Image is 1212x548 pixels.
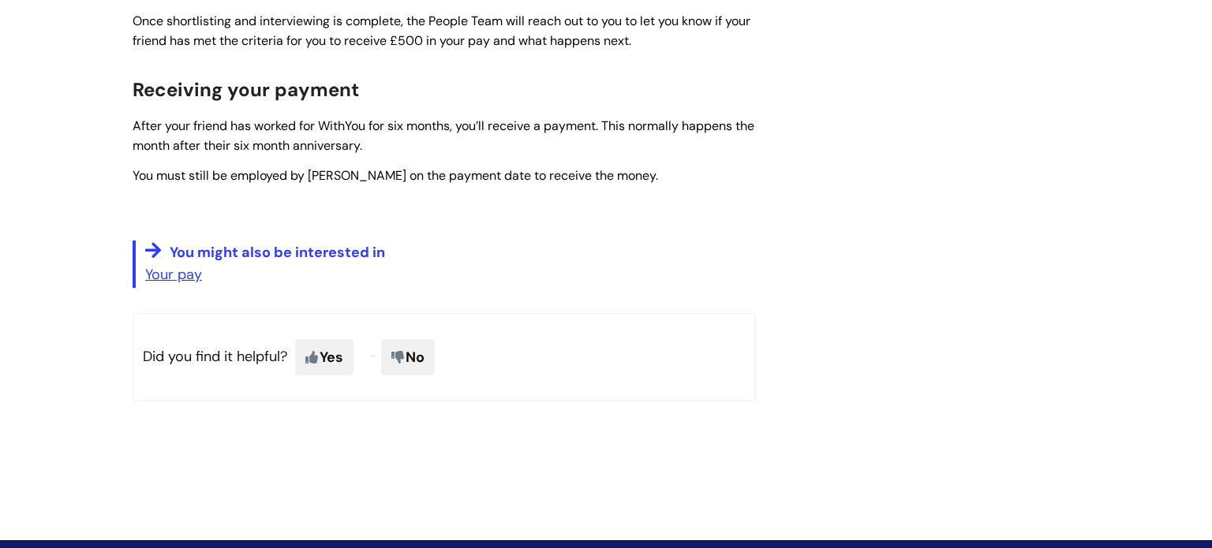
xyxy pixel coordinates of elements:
[381,339,435,375] span: No
[133,77,359,102] span: Receiving your payment
[133,117,754,154] span: After your friend has worked for WithYou for six months, you’ll receive a payment. This normally ...
[295,339,353,375] span: Yes
[145,265,202,284] a: Your pay
[170,243,385,262] span: You might also be interested in
[133,313,756,401] p: Did you find it helpful?
[133,167,658,184] span: You must still be employed by [PERSON_NAME] on the payment date to receive the money.
[133,13,750,49] span: Once shortlisting and interviewing is complete, the People Team will reach out to you to let you ...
